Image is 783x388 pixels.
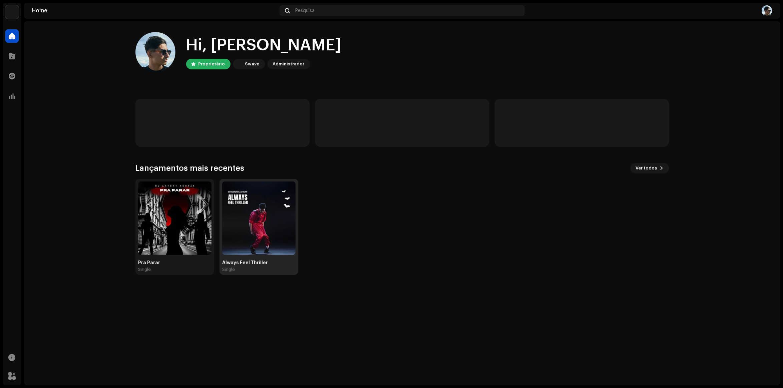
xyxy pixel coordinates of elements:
[762,5,772,16] img: 9c21d7f7-2eb9-4602-9d2e-ce11288c9e5d
[199,60,225,68] div: Proprietário
[5,5,19,19] img: 1710b61e-6121-4e79-a126-bcb8d8a2a180
[245,60,260,68] div: Swave
[138,181,212,255] img: 882a052b-d903-4fc4-b78d-549c09f7416c
[631,163,669,173] button: Ver todos
[135,163,245,173] h3: Lançamentos mais recentes
[295,8,315,13] span: Pesquisa
[222,260,296,266] div: Always Feel Thriller
[138,267,151,272] div: Single
[222,181,296,255] img: ed2cddfa-1e51-4e03-846f-a2cef7c48efb
[636,161,657,175] span: Ver todos
[222,267,235,272] div: Single
[138,260,212,266] div: Pra Parar
[135,32,175,72] img: 9c21d7f7-2eb9-4602-9d2e-ce11288c9e5d
[32,8,277,13] div: Home
[273,60,305,68] div: Administrador
[186,35,342,56] div: Hi, [PERSON_NAME]
[235,60,243,68] img: 1710b61e-6121-4e79-a126-bcb8d8a2a180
